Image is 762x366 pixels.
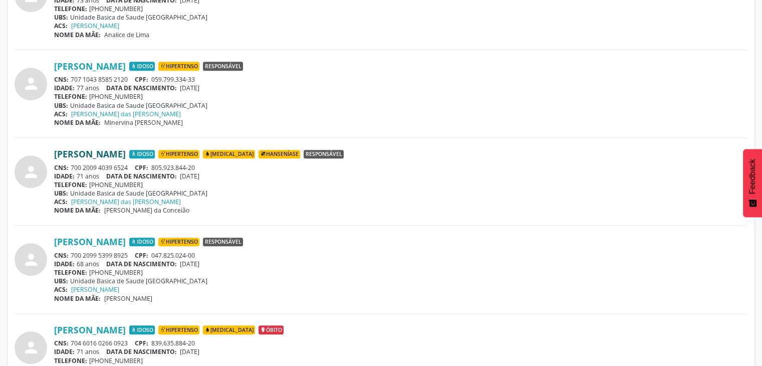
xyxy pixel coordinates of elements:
span: Feedback [748,159,757,194]
div: [PHONE_NUMBER] [54,92,747,101]
div: 700 2099 5399 8925 [54,251,747,260]
i: person [22,75,40,93]
span: [DATE] [180,347,199,356]
span: DATA DE NASCIMENTO: [106,260,177,268]
i: person [22,338,40,356]
span: 059.799.334-33 [151,75,195,84]
div: [PHONE_NUMBER] [54,356,747,365]
span: Idoso [129,238,155,247]
span: Hipertenso [158,62,199,71]
span: [PERSON_NAME] [104,294,152,303]
span: Minervina [PERSON_NAME] [104,118,183,127]
span: Hanseníase [259,150,300,159]
span: IDADE: [54,260,75,268]
span: Hipertenso [158,150,199,159]
span: 047.825.024-00 [151,251,195,260]
span: CPF: [135,75,148,84]
span: UBS: [54,101,68,110]
span: Hipertenso [158,238,199,247]
div: 71 anos [54,172,747,180]
span: ACS: [54,285,68,294]
span: TELEFONE: [54,92,87,101]
span: 805.923.844-20 [151,163,195,172]
span: NOME DA MÃE: [54,206,101,215]
span: CNS: [54,339,69,347]
div: 68 anos [54,260,747,268]
span: 839.635.884-20 [151,339,195,347]
span: Responsável [203,238,243,247]
span: TELEFONE: [54,356,87,365]
span: UBS: [54,189,68,198]
span: Analice de Lima [104,31,149,39]
span: Óbito [259,325,284,334]
span: Responsável [304,150,344,159]
span: CPF: [135,251,148,260]
span: CNS: [54,163,69,172]
span: TELEFONE: [54,180,87,189]
span: CNS: [54,75,69,84]
span: Idoso [129,325,155,334]
span: [DATE] [180,172,199,180]
span: ACS: [54,110,68,118]
a: [PERSON_NAME] [54,236,126,247]
span: [MEDICAL_DATA] [203,150,255,159]
span: ACS: [54,22,68,30]
span: CPF: [135,339,148,347]
i: person [22,251,40,269]
span: [PERSON_NAME] da Conceião [104,206,189,215]
div: 71 anos [54,347,747,356]
span: DATA DE NASCIMENTO: [106,347,177,356]
div: 707 1043 8585 2120 [54,75,747,84]
span: ACS: [54,198,68,206]
div: [PHONE_NUMBER] [54,268,747,277]
span: [MEDICAL_DATA] [203,325,255,334]
span: NOME DA MÃE: [54,118,101,127]
a: [PERSON_NAME] das [PERSON_NAME] [71,198,181,206]
span: Hipertenso [158,325,199,334]
button: Feedback - Mostrar pesquisa [743,149,762,217]
span: UBS: [54,277,68,285]
a: [PERSON_NAME] [71,22,119,30]
span: TELEFONE: [54,268,87,277]
span: DATA DE NASCIMENTO: [106,172,177,180]
span: IDADE: [54,347,75,356]
div: [PHONE_NUMBER] [54,180,747,189]
span: [DATE] [180,84,199,92]
span: UBS: [54,13,68,22]
span: IDADE: [54,172,75,180]
a: [PERSON_NAME] [54,148,126,159]
div: Unidade Basica de Saude [GEOGRAPHIC_DATA] [54,101,747,110]
div: 77 anos [54,84,747,92]
div: Unidade Basica de Saude [GEOGRAPHIC_DATA] [54,13,747,22]
a: [PERSON_NAME] das [PERSON_NAME] [71,110,181,118]
span: NOME DA MÃE: [54,294,101,303]
a: [PERSON_NAME] [54,61,126,72]
a: [PERSON_NAME] [54,324,126,335]
i: person [22,163,40,181]
div: Unidade Basica de Saude [GEOGRAPHIC_DATA] [54,277,747,285]
span: NOME DA MÃE: [54,31,101,39]
span: Idoso [129,150,155,159]
span: DATA DE NASCIMENTO: [106,84,177,92]
span: TELEFONE: [54,5,87,13]
a: [PERSON_NAME] [71,285,119,294]
div: 700 2009 4039 6524 [54,163,747,172]
div: Unidade Basica de Saude [GEOGRAPHIC_DATA] [54,189,747,198]
span: IDADE: [54,84,75,92]
span: [DATE] [180,260,199,268]
span: CNS: [54,251,69,260]
span: Responsável [203,62,243,71]
span: CPF: [135,163,148,172]
div: 704 6016 0266 0923 [54,339,747,347]
div: [PHONE_NUMBER] [54,5,747,13]
span: Idoso [129,62,155,71]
